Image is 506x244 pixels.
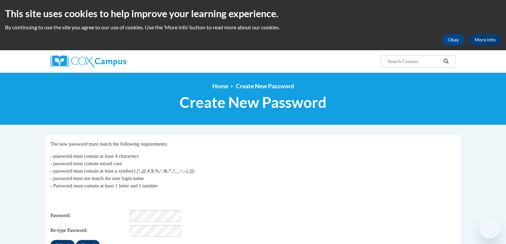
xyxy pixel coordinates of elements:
[50,141,168,147] span: The new password must match the following requirements:
[479,217,501,239] iframe: Button to launch messaging window
[443,34,464,45] button: Okay
[51,55,179,67] a: Cox Campus
[212,83,228,90] a: Home
[51,55,126,67] img: Cox Campus
[443,59,449,64] i: 
[180,93,326,111] span: Create New Password
[469,34,501,45] a: More Info
[50,227,129,234] span: Re-type Password:
[50,153,194,188] span: - password must contain at least 4 characters - password must contain mixed case - password must ...
[441,57,451,65] button: Search
[236,83,294,90] span: Create New Password
[50,212,129,219] span: Password:
[5,24,501,31] p: By continuing to use the site you agree to our use of cookies. Use the ‘More info’ button to read...
[387,57,441,65] input: Search Courses
[5,7,501,20] h2: This site uses cookies to help improve your learning experience.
